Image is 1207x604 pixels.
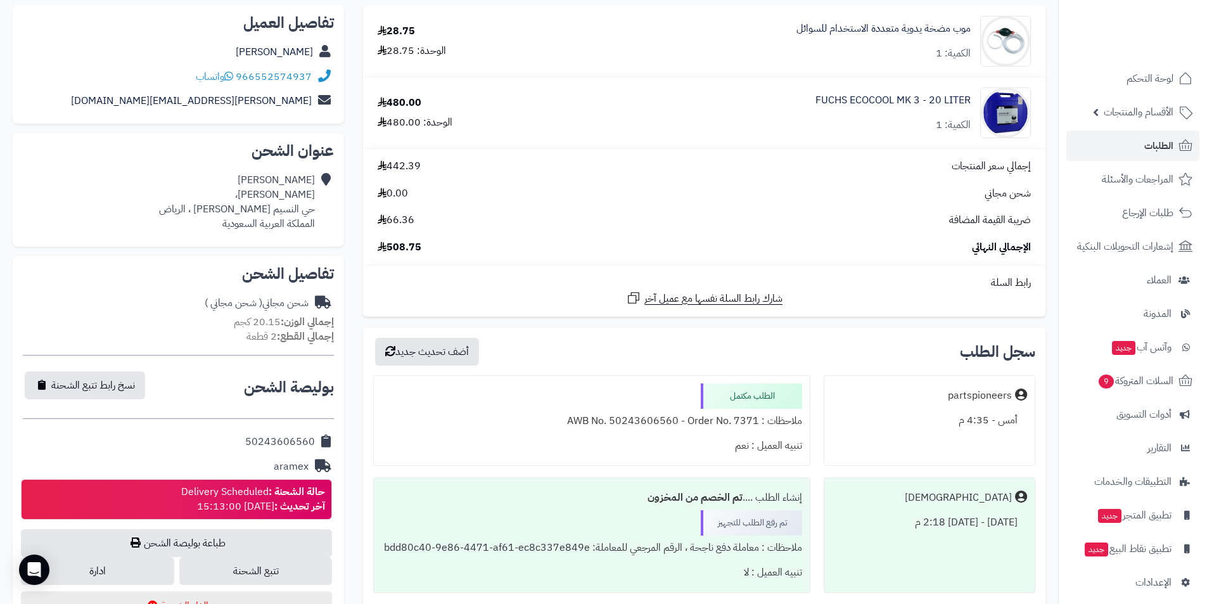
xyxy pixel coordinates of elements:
[375,338,479,366] button: أضف تحديث جديد
[1116,406,1172,423] span: أدوات التسويق
[378,44,446,58] div: الوحدة: 28.75
[936,118,971,132] div: الكمية: 1
[1104,103,1173,121] span: الأقسام والمنتجات
[960,344,1035,359] h3: سجل الطلب
[936,46,971,61] div: الكمية: 1
[796,22,971,36] a: موب مضخة يدوية متعددة الاستخدام للسوائل
[236,44,313,60] a: [PERSON_NAME]
[378,24,415,39] div: 28.75
[281,314,334,330] strong: إجمالي الوزن:
[1066,131,1199,161] a: الطلبات
[626,290,782,306] a: شارك رابط السلة نفسها مع عميل آخر
[832,408,1027,433] div: أمس - 4:35 م
[381,536,801,560] div: ملاحظات : معاملة دفع ناجحة ، الرقم المرجعي للمعاملة: bdd80c40-9e86-4471-af61-ec8c337e849e
[1147,271,1172,289] span: العملاء
[274,499,325,514] strong: آخر تحديث :
[1066,366,1199,396] a: السلات المتروكة9
[1112,341,1135,355] span: جديد
[1147,439,1172,457] span: التقارير
[378,213,414,228] span: 66.36
[972,240,1031,255] span: الإجمالي النهائي
[948,389,1012,403] div: partspioneers
[701,383,802,409] div: الطلب مكتمل
[1094,473,1172,491] span: التطبيقات والخدمات
[1066,299,1199,329] a: المدونة
[1066,399,1199,430] a: أدوات التسويق
[205,296,309,311] div: شحن مجاني
[1066,265,1199,295] a: العملاء
[1066,567,1199,598] a: الإعدادات
[1077,238,1173,255] span: إشعارات التحويلات البنكية
[381,560,801,585] div: تنبيه العميل : لا
[905,491,1012,505] div: [DEMOGRAPHIC_DATA]
[23,266,334,281] h2: تفاصيل الشحن
[1066,63,1199,94] a: لوحة التحكم
[23,15,334,30] h2: تفاصيل العميل
[1098,509,1121,523] span: جديد
[246,329,334,344] small: 2 قطعة
[277,329,334,344] strong: إجمالي القطع:
[985,186,1031,201] span: شحن مجاني
[1099,375,1114,389] span: 9
[274,459,309,474] div: aramex
[21,557,174,585] a: ادارة
[21,529,332,557] a: طباعة بوليصة الشحن
[1144,137,1173,155] span: الطلبات
[378,96,421,110] div: 480.00
[19,555,49,585] div: Open Intercom Messenger
[245,435,315,449] div: 50243606560
[952,159,1031,174] span: إجمالي سعر المنتجات
[378,240,421,255] span: 508.75
[23,143,334,158] h2: عنوان الشحن
[381,485,801,510] div: إنشاء الطلب ....
[1066,500,1199,530] a: تطبيق المتجرجديد
[1102,170,1173,188] span: المراجعات والأسئلة
[815,93,971,108] a: FUCHS ECOCOOL MK 3 - 20 LITER
[1127,70,1173,87] span: لوحة التحكم
[981,16,1030,67] img: 1683458446-10800-90x90.jpg
[1083,540,1172,558] span: تطبيق نقاط البيع
[981,87,1030,138] img: 1747821306-FUSCHS-ECOCOOL-MK3-EMULSJA-DO-OBROBKI-SKRAWANIEM-KANISTER-20L-90x90.jpg
[269,484,325,499] strong: حالة الشحنة :
[1066,534,1199,564] a: تطبيق نقاط البيعجديد
[1085,543,1108,556] span: جديد
[381,409,801,434] div: ملاحظات : AWB No. 50243606560 - Order No. 7371
[159,173,315,231] div: [PERSON_NAME] [PERSON_NAME]، حي النسيم [PERSON_NAME] ، الرياض المملكة العربية السعودية
[648,490,743,505] b: تم الخصم من المخزون
[1144,305,1172,323] span: المدونة
[179,557,333,585] a: تتبع الشحنة
[181,485,325,514] div: Delivery Scheduled [DATE] 15:13:00
[234,314,334,330] small: 20.15 كجم
[1135,574,1172,591] span: الإعدادات
[1066,164,1199,195] a: المراجعات والأسئلة
[378,159,421,174] span: 442.39
[236,69,312,84] a: 966552574937
[378,115,452,130] div: الوحدة: 480.00
[71,93,312,108] a: [PERSON_NAME][EMAIL_ADDRESS][DOMAIN_NAME]
[1066,332,1199,363] a: وآتس آبجديد
[381,434,801,458] div: تنبيه العميل : نعم
[244,380,334,395] h2: بوليصة الشحن
[1066,231,1199,262] a: إشعارات التحويلات البنكية
[1066,433,1199,463] a: التقارير
[1066,198,1199,228] a: طلبات الإرجاع
[1066,466,1199,497] a: التطبيقات والخدمات
[51,378,135,393] span: نسخ رابط تتبع الشحنة
[25,371,145,399] button: نسخ رابط تتبع الشحنة
[1122,204,1173,222] span: طلبات الإرجاع
[832,510,1027,535] div: [DATE] - [DATE] 2:18 م
[644,292,782,306] span: شارك رابط السلة نفسها مع عميل آخر
[1111,338,1172,356] span: وآتس آب
[196,69,233,84] a: واتساب
[701,510,802,536] div: تم رفع الطلب للتجهيز
[1097,372,1173,390] span: السلات المتروكة
[368,276,1040,290] div: رابط السلة
[205,295,262,311] span: ( شحن مجاني )
[1097,506,1172,524] span: تطبيق المتجر
[949,213,1031,228] span: ضريبة القيمة المضافة
[1121,32,1195,59] img: logo-2.png
[378,186,408,201] span: 0.00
